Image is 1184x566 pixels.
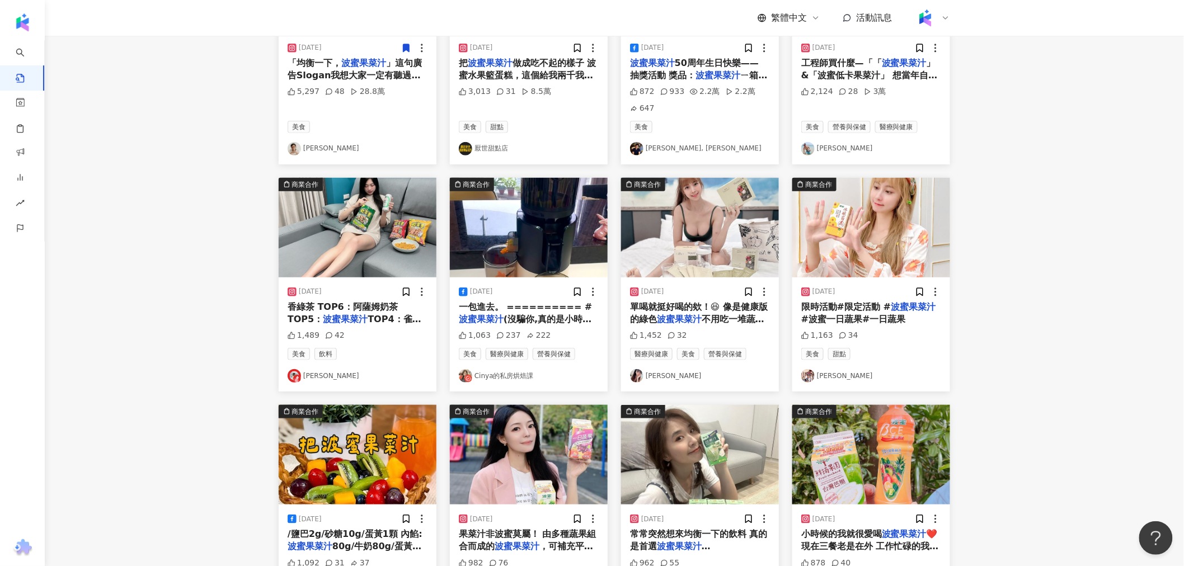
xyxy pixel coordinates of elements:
div: 2.2萬 [690,86,720,97]
img: post-image [279,405,436,504]
div: 8.5萬 [521,86,551,97]
img: post-image [621,178,779,277]
a: KOL Avatar厭世甜點店 [459,142,599,155]
div: [DATE] [299,287,322,296]
mark: 波蜜果菜汁 [891,301,936,312]
span: 美食 [630,121,652,133]
span: 50周年生日快樂—— 抽獎活動 獎品： [630,58,759,81]
span: /鹽巴2g/砂糖10g/蛋黃1顆 內餡: [288,529,422,539]
mark: 波蜜果菜汁 [341,58,386,68]
div: 32 [668,330,687,341]
span: 活動訊息 [856,12,892,23]
a: KOL AvatarCinya的私房烘焙課 [459,369,599,383]
a: KOL Avatar[PERSON_NAME] [801,142,941,155]
span: 美食 [801,348,824,360]
span: 美食 [288,348,310,360]
img: KOL Avatar [459,142,472,155]
span: #波蜜一日蔬果#一日蔬果 [801,314,906,324]
span: 營養與保健 [704,348,746,360]
mark: 波蜜果菜汁 [323,314,368,324]
img: KOL Avatar [288,369,301,383]
div: 1,452 [630,330,662,341]
span: 醫療與健康 [630,348,673,360]
div: [DATE] [299,43,322,53]
button: 商業合作 [792,178,950,277]
mark: 波蜜果菜汁 [657,541,711,551]
span: (沒騙你,真的是小時候的味道 [459,314,591,337]
span: 美食 [459,121,481,133]
div: 5,297 [288,86,320,97]
div: 34 [839,330,858,341]
img: post-image [279,178,436,277]
mark: 波蜜果菜汁 [468,58,513,68]
span: 「均衡一下， [288,58,341,68]
iframe: Help Scout Beacon - Open [1139,521,1173,555]
img: post-image [792,405,950,504]
img: Kolr%20app%20icon%20%281%29.png [915,7,936,29]
div: 647 [630,103,655,114]
div: 1,489 [288,330,320,341]
div: 商業合作 [292,179,318,190]
a: KOL Avatar[PERSON_NAME] [288,369,427,383]
div: 1,063 [459,330,491,341]
span: 常常突然想來均衡一下的飲料 真的是首選 [630,529,768,551]
span: 美食 [459,348,481,360]
span: 繁體中文 [771,12,807,24]
span: 限時活動#限定活動 # [801,301,891,312]
div: 商業合作 [292,406,318,417]
div: 1,163 [801,330,833,341]
span: 甜點 [828,348,851,360]
div: [DATE] [641,43,664,53]
div: 237 [496,330,521,341]
img: KOL Avatar [288,142,301,155]
span: 一包進去。 ========== # [459,301,593,312]
mark: 波蜜果菜汁 [696,70,741,81]
img: KOL Avatar [801,369,815,383]
a: search [16,40,38,84]
img: post-image [621,405,779,504]
button: 商業合作 [279,405,436,504]
span: 把 [459,58,468,68]
a: KOL Avatar[PERSON_NAME] [630,369,770,383]
div: [DATE] [812,515,835,524]
div: [DATE] [299,515,322,524]
span: 小時候的我就很愛喝 [801,529,882,539]
img: post-image [450,178,608,277]
span: 甜點 [486,121,508,133]
span: 飲料 [314,348,337,360]
span: 工程師買什麼—「「 [801,58,882,68]
div: 222 [527,330,551,341]
img: KOL Avatar [630,142,643,155]
img: post-image [792,178,950,277]
div: 28.8萬 [350,86,385,97]
mark: 波蜜果菜汁 [630,58,675,68]
a: KOL Avatar[PERSON_NAME] [801,369,941,383]
img: logo icon [13,13,31,31]
div: [DATE] [470,43,493,53]
span: 美食 [677,348,699,360]
span: 果菜汁非波蜜莫屬！ 由多種蔬果組合而成的 [459,529,596,551]
span: 美食 [801,121,824,133]
a: KOL Avatar[PERSON_NAME], [PERSON_NAME] [630,142,770,155]
img: chrome extension [12,539,34,557]
mark: 波蜜果菜汁 [288,541,332,551]
mark: 波蜜果菜汁 [882,58,927,68]
span: TOP4：雀巢檸檬茶 TOP [288,314,421,337]
button: 商業合作 [621,178,779,277]
span: 香綠茶 TOP6：阿薩姆奶茶 TOP5： [288,301,398,324]
span: 營養與保健 [533,348,575,360]
div: 28 [839,86,858,97]
mark: 波蜜果菜汁 [657,314,702,324]
div: [DATE] [641,287,664,296]
img: KOL Avatar [801,142,815,155]
div: 2.2萬 [726,86,755,97]
div: [DATE] [812,43,835,53]
button: 商業合作 [792,405,950,504]
div: 872 [630,86,655,97]
div: 933 [660,86,685,97]
div: 商業合作 [634,406,661,417]
div: 3萬 [864,86,886,97]
div: [DATE] [641,515,664,524]
img: KOL Avatar [630,369,643,383]
img: post-image [450,405,608,504]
